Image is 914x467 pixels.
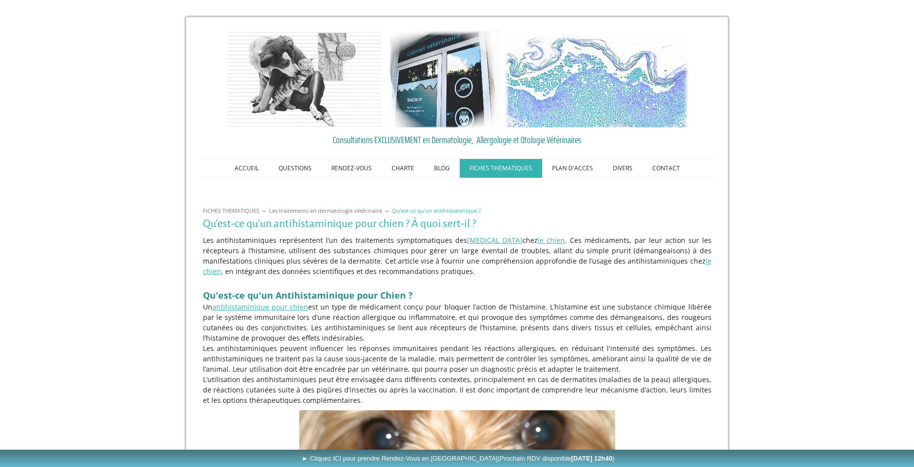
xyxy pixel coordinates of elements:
a: CHARTE [382,159,424,178]
a: FICHES THEMATIQUES [460,159,542,178]
a: le chien [538,235,565,245]
p: Les antihistaminiques peuvent influencer les réponses immunitaires pendant les réactions allergiq... [203,343,712,374]
span: (Prochain RDV disponible ) [498,455,615,462]
a: DIVERS [603,159,642,178]
a: ACCUEIL [225,159,269,178]
a: FICHES THEMATIQUES [200,207,262,214]
span: Qu'est-ce qu'un Antihistaminique pour Chien ? [203,289,413,301]
span: Les traitements en dermatologie vétérinaire [269,207,382,214]
h1: Qu'est-ce qu'un antihistaminique pour chien ? À quoi sert-il ? [203,218,712,230]
span: ► Cliquez ICI pour prendre Rendez-Vous en [GEOGRAPHIC_DATA] [302,455,615,462]
p: L’utilisation des antihistaminiques peut être envisagée dans différents contextes, principalement... [203,374,712,405]
a: BLOG [424,159,460,178]
a: Consultations EXCLUSIVEMENT en Dermatologie, Allergologie et Otologie Vétérinaires [203,132,712,147]
a: le chien [203,256,712,276]
a: PLAN D'ACCES [542,159,603,178]
a: Les traitements en dermatologie vétérinaire [267,207,385,214]
p: Un est un type de médicament conçu pour bloquer l’action de l’histamine. L’histamine est une subs... [203,302,712,343]
b: [DATE] 12h40 [571,455,613,462]
a: QUESTIONS [269,159,321,178]
span: FICHES THEMATIQUES [203,207,259,214]
span: Qu'est-ce qu'un antihistaminique ? [392,207,481,214]
a: antihistaminique pour chien [212,302,308,311]
a: CONTACT [642,159,690,178]
a: Qu'est-ce qu'un antihistaminique ? [390,207,483,214]
a: [MEDICAL_DATA] [467,235,522,245]
p: Les antihistaminiques représentent l’un des traitements symptomatiques des chez . Ces médicaments... [203,235,712,276]
a: RENDEZ-VOUS [321,159,382,178]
